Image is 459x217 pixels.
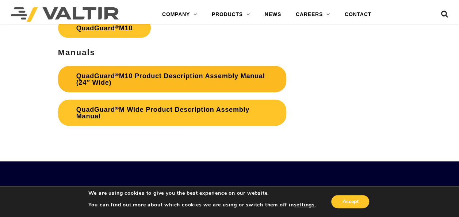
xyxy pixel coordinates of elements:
[58,48,95,57] strong: Manuals
[204,7,257,22] a: PRODUCTS
[115,72,119,77] sup: ®
[58,66,286,92] a: QuadGuard®M10 Product Description Assembly Manual (24″ Wide)
[337,7,379,22] a: CONTACT
[257,7,288,22] a: NEWS
[155,7,204,22] a: COMPANY
[294,202,314,208] button: settings
[115,24,119,30] sup: ®
[88,190,316,197] p: We are using cookies to give you the best experience on our website.
[11,7,119,22] img: Valtir
[115,106,119,111] sup: ®
[288,7,337,22] a: CAREERS
[58,18,151,38] a: QuadGuard®M10
[88,202,316,208] p: You can find out more about which cookies we are using or switch them off in .
[331,195,369,208] button: Accept
[58,100,286,126] a: QuadGuard®M Wide Product Description Assembly Manual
